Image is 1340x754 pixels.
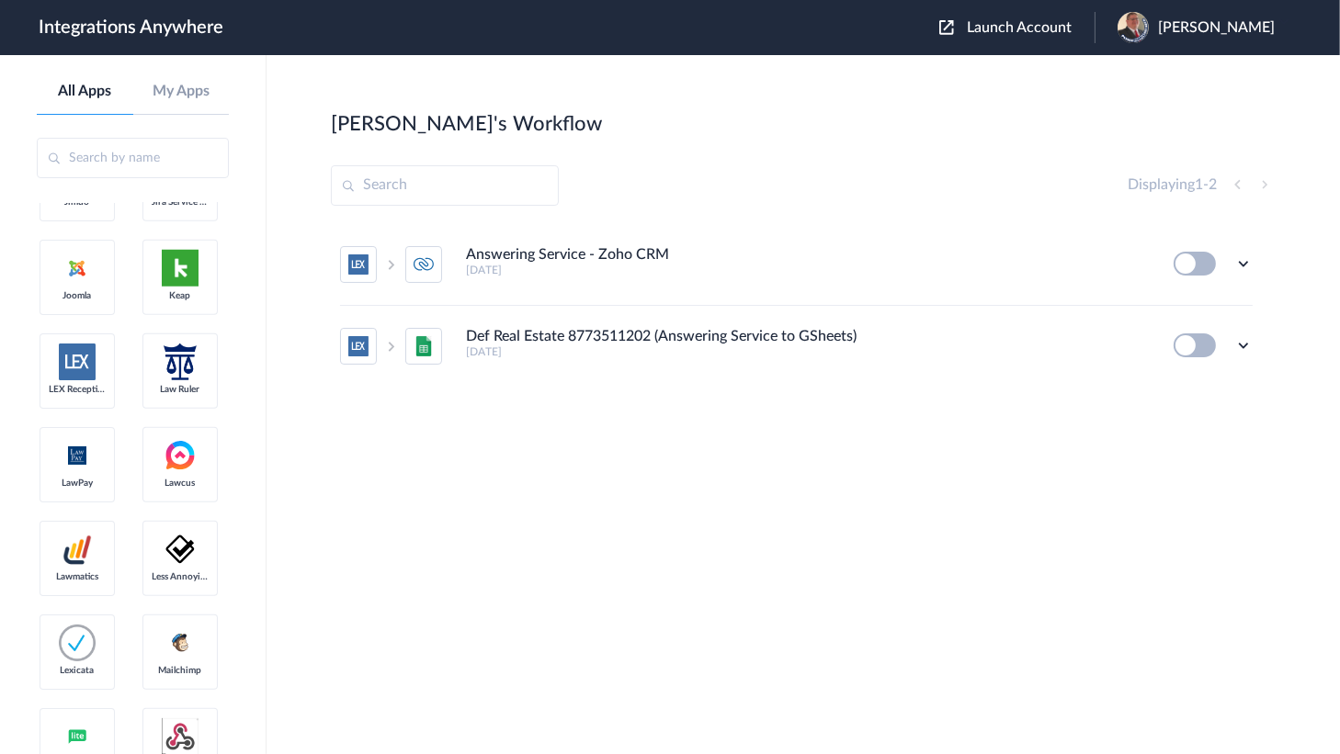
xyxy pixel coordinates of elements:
[37,138,229,178] input: Search by name
[59,625,96,661] img: lexicata.png
[49,478,106,489] span: LawPay
[1118,12,1149,43] img: jason-pledge-people.PNG
[59,343,96,380] img: lex-app-logo.svg
[331,112,602,136] h2: [PERSON_NAME]'s Workflow
[331,165,559,206] input: Search
[466,328,857,345] h4: Def Real Estate 8773511202 (Answering Service to GSheets)
[49,384,106,395] span: LEX Reception
[49,290,106,301] span: Joomla
[1128,176,1217,194] h4: Displaying -
[162,531,199,568] img: less-annoying-CRM-logo.svg
[162,437,199,474] img: lawcus-logo.svg
[1195,177,1203,192] span: 1
[939,19,1095,37] button: Launch Account
[133,83,230,100] a: My Apps
[49,571,106,582] span: Lawmatics
[1158,19,1275,37] span: [PERSON_NAME]
[967,20,1072,35] span: Launch Account
[152,384,209,395] span: Law Ruler
[152,290,209,301] span: Keap
[466,345,1149,358] h5: [DATE]
[466,246,669,264] h4: Answering Service - Zoho CRM
[152,665,209,676] span: Mailchimp
[66,445,88,467] img: lawpay-logo.svg
[152,478,209,489] span: Lawcus
[37,83,133,100] a: All Apps
[66,726,88,748] img: mailer-lite-logo.svg
[1209,177,1217,192] span: 2
[49,665,106,676] span: Lexicata
[939,20,954,35] img: launch-acct-icon.svg
[39,17,223,39] h1: Integrations Anywhere
[169,632,191,654] img: mailchimp-logo.svg
[59,531,96,568] img: Lawmatics.jpg
[164,343,196,380] img: lawruler-logo.png
[152,571,209,582] span: Less Annoying CRM
[66,257,88,279] img: joomla-logo.svg
[466,264,1149,276] h5: [DATE]
[162,250,199,287] img: keap.png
